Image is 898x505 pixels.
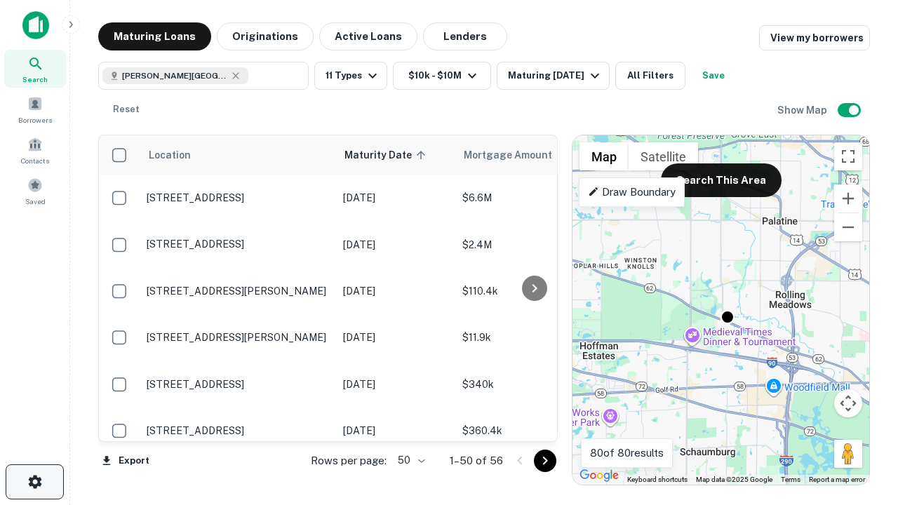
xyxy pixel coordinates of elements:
[319,22,417,50] button: Active Loans
[25,196,46,207] span: Saved
[497,62,610,90] button: Maturing [DATE]
[455,135,610,175] th: Mortgage Amount
[4,50,66,88] a: Search
[22,11,49,39] img: capitalize-icon.png
[828,348,898,415] iframe: Chat Widget
[462,423,603,438] p: $360.4k
[579,142,629,170] button: Show street map
[691,62,736,90] button: Save your search to get updates of matches that match your search criteria.
[147,378,329,391] p: [STREET_ADDRESS]
[18,114,52,126] span: Borrowers
[393,62,491,90] button: $10k - $10M
[629,142,698,170] button: Show satellite imagery
[576,466,622,485] a: Open this area in Google Maps (opens a new window)
[343,330,448,345] p: [DATE]
[147,191,329,204] p: [STREET_ADDRESS]
[343,283,448,299] p: [DATE]
[834,142,862,170] button: Toggle fullscreen view
[462,330,603,345] p: $11.9k
[22,74,48,85] span: Search
[147,331,329,344] p: [STREET_ADDRESS][PERSON_NAME]
[140,135,336,175] th: Location
[777,102,829,118] h6: Show Map
[462,190,603,206] p: $6.6M
[590,445,664,462] p: 80 of 80 results
[462,377,603,392] p: $340k
[464,147,570,163] span: Mortgage Amount
[508,67,603,84] div: Maturing [DATE]
[217,22,314,50] button: Originations
[343,237,448,252] p: [DATE]
[4,90,66,128] a: Borrowers
[534,450,556,472] button: Go to next page
[147,424,329,437] p: [STREET_ADDRESS]
[588,184,676,201] p: Draw Boundary
[311,452,387,469] p: Rows per page:
[4,131,66,169] a: Contacts
[615,62,685,90] button: All Filters
[343,423,448,438] p: [DATE]
[336,135,455,175] th: Maturity Date
[462,283,603,299] p: $110.4k
[344,147,430,163] span: Maturity Date
[4,172,66,210] a: Saved
[696,476,772,483] span: Map data ©2025 Google
[343,190,448,206] p: [DATE]
[781,476,800,483] a: Terms (opens in new tab)
[834,184,862,213] button: Zoom in
[450,452,503,469] p: 1–50 of 56
[423,22,507,50] button: Lenders
[122,69,227,82] span: [PERSON_NAME][GEOGRAPHIC_DATA], [GEOGRAPHIC_DATA]
[759,25,870,50] a: View my borrowers
[148,147,191,163] span: Location
[343,377,448,392] p: [DATE]
[98,22,211,50] button: Maturing Loans
[104,95,149,123] button: Reset
[576,466,622,485] img: Google
[627,475,688,485] button: Keyboard shortcuts
[147,238,329,250] p: [STREET_ADDRESS]
[98,450,153,471] button: Export
[314,62,387,90] button: 11 Types
[809,476,865,483] a: Report a map error
[392,450,427,471] div: 50
[834,440,862,468] button: Drag Pegman onto the map to open Street View
[147,285,329,297] p: [STREET_ADDRESS][PERSON_NAME]
[572,135,869,485] div: 0 0
[661,163,782,197] button: Search This Area
[21,155,49,166] span: Contacts
[462,237,603,252] p: $2.4M
[834,213,862,241] button: Zoom out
